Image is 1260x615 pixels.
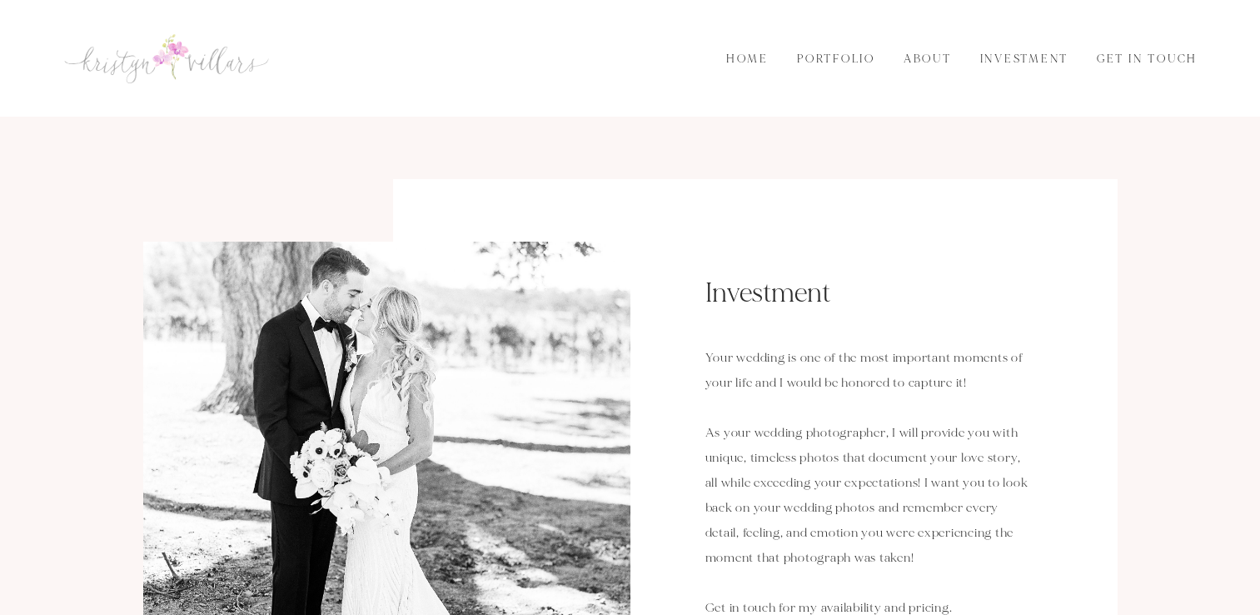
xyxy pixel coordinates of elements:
[62,32,271,85] img: Kristyn Villars | San Luis Obispo Wedding Photographer
[787,50,885,68] a: Portfolio
[970,50,1079,68] a: Investment
[894,50,962,68] a: About
[705,275,1034,312] h2: Investment
[1087,50,1208,68] a: Get in Touch
[716,50,779,68] a: Home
